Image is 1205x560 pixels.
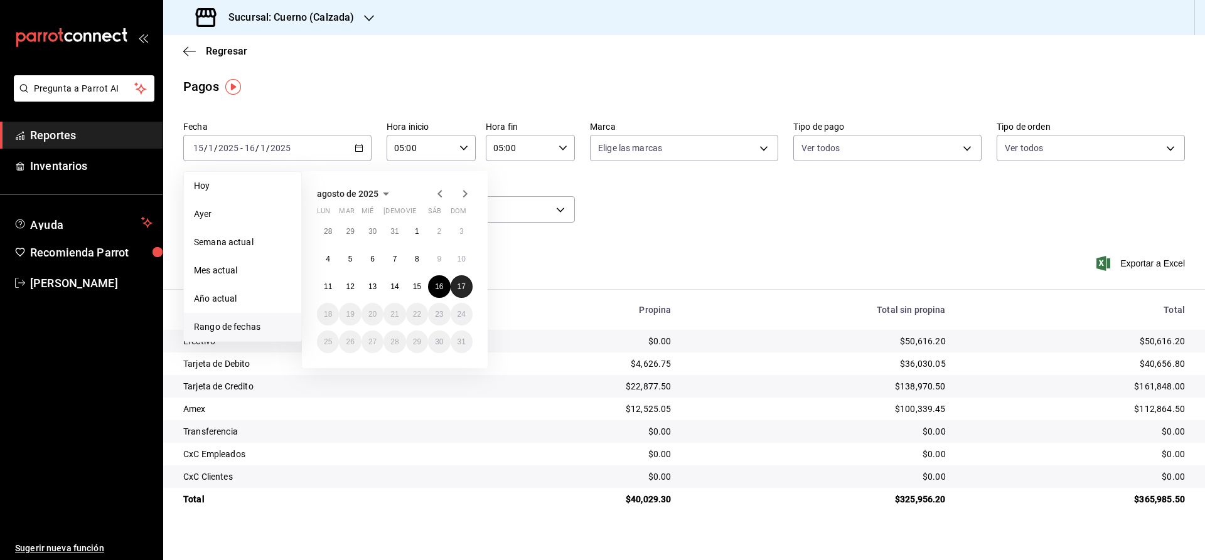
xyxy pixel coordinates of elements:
button: 5 de agosto de 2025 [339,248,361,270]
button: 24 de agosto de 2025 [451,303,473,325]
button: 6 de agosto de 2025 [361,248,383,270]
div: Propina [489,305,672,315]
input: -- [193,143,204,153]
div: $40,029.30 [489,493,672,505]
div: Tarjeta de Credito [183,380,469,393]
button: 7 de agosto de 2025 [383,248,405,270]
label: Tipo de pago [793,122,982,131]
button: 11 de agosto de 2025 [317,275,339,298]
button: 27 de agosto de 2025 [361,330,383,353]
abbr: sábado [428,207,441,220]
span: Ver todos [1005,142,1043,154]
abbr: 1 de agosto de 2025 [415,227,419,236]
abbr: 2 de agosto de 2025 [437,227,441,236]
div: $40,656.80 [966,357,1185,370]
abbr: 28 de julio de 2025 [324,227,332,236]
div: $50,616.20 [966,335,1185,347]
button: Exportar a Excel [1099,256,1185,271]
input: -- [244,143,255,153]
button: Pregunta a Parrot AI [14,75,154,102]
label: Hora inicio [387,122,476,131]
button: open_drawer_menu [138,33,148,43]
abbr: 5 de agosto de 2025 [348,255,353,263]
abbr: 31 de julio de 2025 [390,227,399,236]
button: 2 de agosto de 2025 [428,220,450,243]
abbr: jueves [383,207,458,220]
button: 4 de agosto de 2025 [317,248,339,270]
abbr: 23 de agosto de 2025 [435,310,443,319]
div: Total [966,305,1185,315]
div: CxC Empleados [183,448,469,460]
abbr: 15 de agosto de 2025 [413,282,421,291]
div: $0.00 [691,425,945,438]
button: 1 de agosto de 2025 [406,220,428,243]
img: Tooltip marker [225,79,241,95]
abbr: 12 de agosto de 2025 [346,282,354,291]
button: 29 de agosto de 2025 [406,330,428,353]
abbr: 19 de agosto de 2025 [346,310,354,319]
abbr: 11 de agosto de 2025 [324,282,332,291]
abbr: 6 de agosto de 2025 [370,255,375,263]
div: $0.00 [966,425,1185,438]
abbr: viernes [406,207,416,220]
div: $0.00 [489,425,672,438]
abbr: 10 de agosto de 2025 [458,255,466,263]
span: / [204,143,208,153]
h3: Sucursal: Cuerno (Calzada) [218,10,354,25]
button: 16 de agosto de 2025 [428,275,450,298]
button: 12 de agosto de 2025 [339,275,361,298]
abbr: 16 de agosto de 2025 [435,282,443,291]
button: 13 de agosto de 2025 [361,275,383,298]
input: ---- [218,143,239,153]
span: - [240,143,243,153]
span: / [255,143,259,153]
button: 26 de agosto de 2025 [339,330,361,353]
abbr: 30 de julio de 2025 [368,227,377,236]
span: Hoy [194,179,291,193]
span: Pregunta a Parrot AI [34,82,135,95]
button: 31 de agosto de 2025 [451,330,473,353]
div: $0.00 [489,470,672,483]
div: Tarjeta de Debito [183,357,469,370]
abbr: 8 de agosto de 2025 [415,255,419,263]
abbr: 31 de agosto de 2025 [458,337,466,346]
input: -- [208,143,214,153]
abbr: martes [339,207,354,220]
span: Rango de fechas [194,320,291,334]
button: 14 de agosto de 2025 [383,275,405,298]
div: $0.00 [489,448,672,460]
div: $12,525.05 [489,403,672,415]
div: $0.00 [966,448,1185,460]
abbr: 28 de agosto de 2025 [390,337,399,346]
abbr: 21 de agosto de 2025 [390,310,399,319]
button: 30 de julio de 2025 [361,220,383,243]
button: Regresar [183,45,247,57]
button: 15 de agosto de 2025 [406,275,428,298]
label: Fecha [183,122,372,131]
abbr: 26 de agosto de 2025 [346,337,354,346]
div: Transferencia [183,425,469,438]
div: $0.00 [489,335,672,347]
span: agosto de 2025 [317,189,378,199]
div: $365,985.50 [966,493,1185,505]
button: 10 de agosto de 2025 [451,248,473,270]
button: 21 de agosto de 2025 [383,303,405,325]
div: $161,848.00 [966,380,1185,393]
button: 8 de agosto de 2025 [406,248,428,270]
div: $100,339.45 [691,403,945,415]
abbr: 24 de agosto de 2025 [458,310,466,319]
span: Reportes [30,127,153,144]
span: / [266,143,270,153]
button: 28 de julio de 2025 [317,220,339,243]
button: 23 de agosto de 2025 [428,303,450,325]
div: $0.00 [966,470,1185,483]
input: -- [260,143,266,153]
div: $36,030.05 [691,357,945,370]
button: 3 de agosto de 2025 [451,220,473,243]
abbr: 17 de agosto de 2025 [458,282,466,291]
span: Inventarios [30,157,153,174]
div: Pagos [183,77,219,96]
span: Sugerir nueva función [15,542,153,555]
div: $138,970.50 [691,380,945,393]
